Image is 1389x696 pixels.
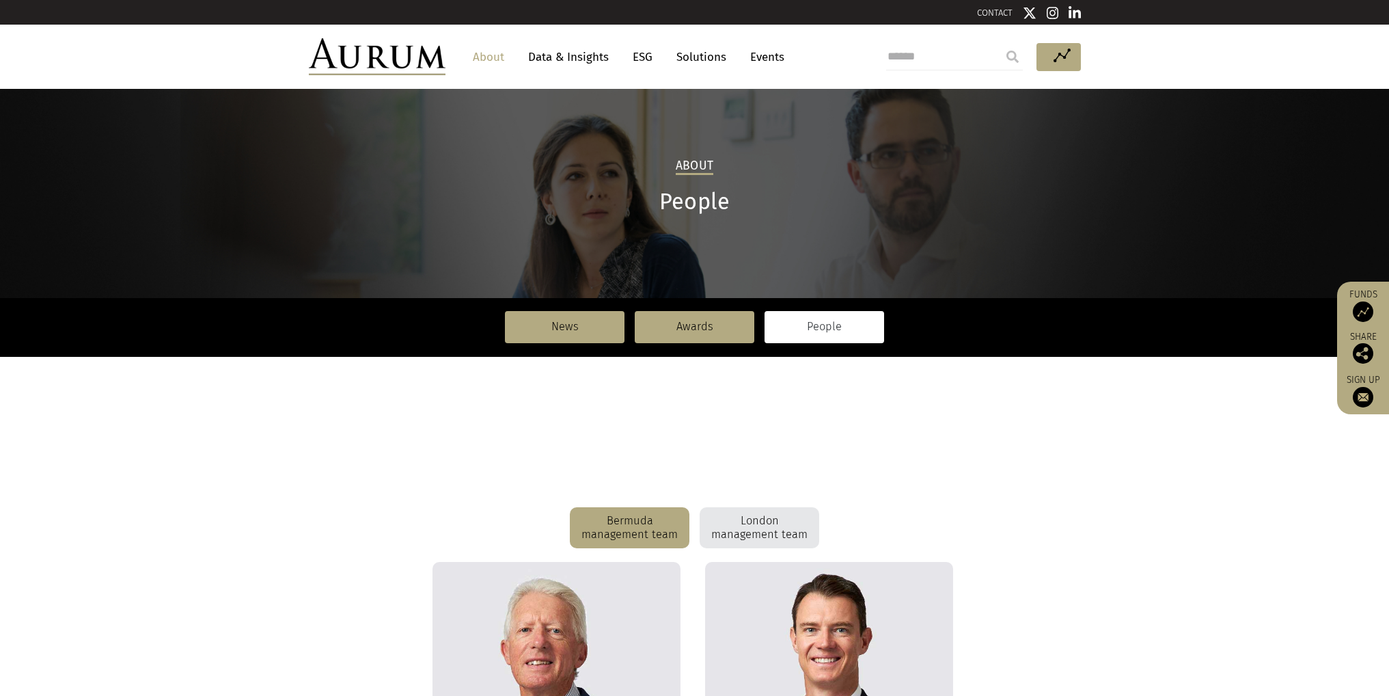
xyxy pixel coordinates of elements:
[1353,387,1373,407] img: Sign up to our newsletter
[635,311,754,343] a: Awards
[765,311,884,343] a: People
[505,311,624,343] a: News
[999,43,1026,70] input: Submit
[1353,302,1373,322] img: Access Funds
[309,189,1081,215] h1: People
[1344,374,1382,407] a: Sign up
[1353,343,1373,364] img: Share this post
[570,507,689,548] div: Bermuda management team
[977,8,1013,18] a: CONTACT
[466,44,511,70] a: About
[626,44,659,70] a: ESG
[309,38,445,75] img: Aurum
[670,44,733,70] a: Solutions
[1344,332,1382,364] div: Share
[521,44,616,70] a: Data & Insights
[743,44,784,70] a: Events
[676,159,713,175] h2: About
[1069,6,1081,20] img: Linkedin icon
[1047,6,1059,20] img: Instagram icon
[700,507,819,548] div: London management team
[1023,6,1036,20] img: Twitter icon
[1344,289,1382,322] a: Funds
